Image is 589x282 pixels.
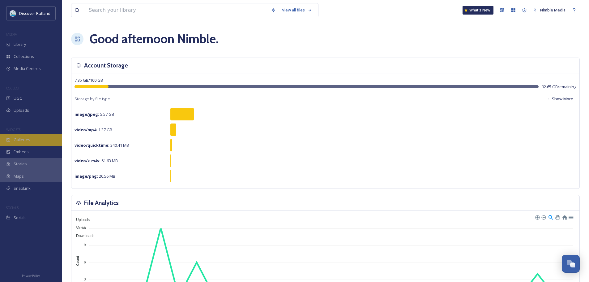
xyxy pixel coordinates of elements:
span: 1.37 GB [75,127,112,132]
tspan: 9 [84,243,86,247]
a: Privacy Policy [22,271,40,279]
span: Storage by file type [75,96,110,102]
span: Nimble Media [540,7,566,13]
div: Selection Zoom [548,214,553,219]
span: Privacy Policy [22,274,40,278]
span: WIDGETS [6,127,20,132]
div: Panning [555,215,559,219]
a: Nimble Media [530,4,569,16]
strong: image/jpeg : [75,111,99,117]
tspan: 3 [84,277,86,281]
h3: Account Storage [84,61,128,70]
img: DiscoverRutlandlog37F0B7.png [10,10,16,16]
span: COLLECT [6,86,19,90]
strong: video/quicktime : [75,142,109,148]
span: Views [71,226,86,230]
span: Collections [14,54,34,59]
span: Media Centres [14,66,41,72]
span: SnapLink [14,185,31,191]
span: Socials [14,215,27,221]
span: Stories [14,161,27,167]
span: 20.56 MB [75,173,115,179]
div: Zoom In [535,215,539,219]
input: Search your library [86,3,268,17]
span: Discover Rutland [19,11,50,16]
strong: video/mp4 : [75,127,97,132]
strong: video/x-m4v : [75,158,100,163]
text: Count [76,256,79,266]
button: Show More [544,93,576,105]
span: Uploads [14,107,29,113]
a: What's New [463,6,493,15]
span: 5.57 GB [75,111,114,117]
span: 7.35 GB / 100 GB [75,77,103,83]
span: Uploads [71,218,90,222]
span: 92.65 GB remaining [542,84,576,90]
div: Reset Zoom [562,214,567,219]
span: Galleries [14,137,30,143]
span: MEDIA [6,32,17,37]
button: Open Chat [562,255,580,273]
tspan: 12 [82,226,86,230]
span: Maps [14,173,24,179]
span: Embeds [14,149,29,155]
span: SOCIALS [6,205,19,210]
span: Library [14,41,26,47]
h3: File Analytics [84,198,119,207]
span: UGC [14,95,22,101]
a: View all files [279,4,315,16]
div: Menu [568,214,573,219]
span: 340.41 MB [75,142,129,148]
strong: image/png : [75,173,98,179]
span: Downloads [71,234,94,238]
tspan: 6 [84,260,86,264]
span: 61.63 MB [75,158,118,163]
div: Zoom Out [541,215,545,219]
h1: Good afternoon Nimble . [90,30,219,48]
